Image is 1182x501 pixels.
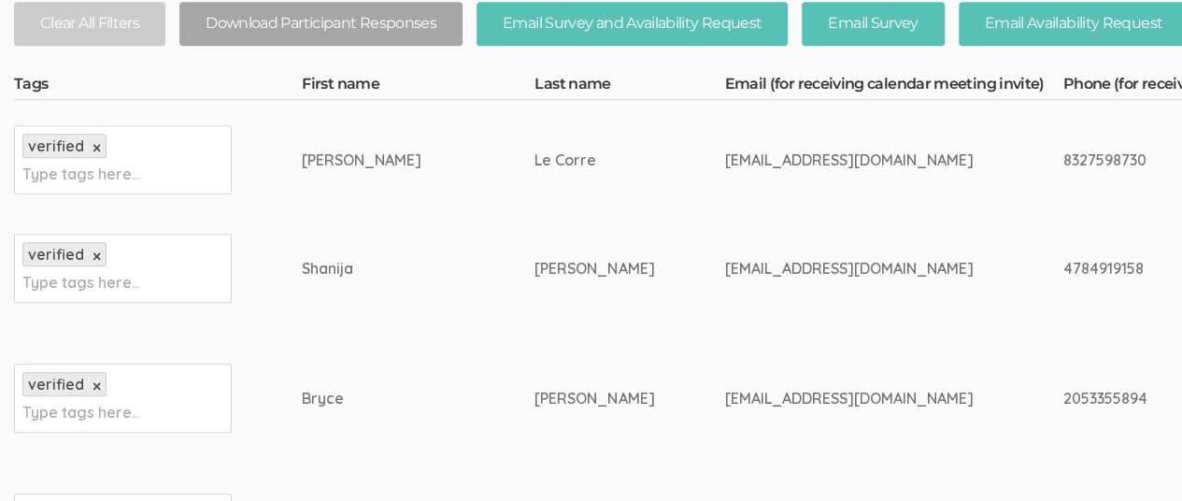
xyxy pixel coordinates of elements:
iframe: Chat Widget [1089,411,1182,501]
a: × [93,249,101,265]
input: Type tags here... [22,400,139,424]
div: Shanija [302,258,464,279]
a: × [93,140,101,156]
a: × [93,379,101,394]
div: [PERSON_NAME] [534,388,654,409]
div: [PERSON_NAME] [302,150,464,171]
button: Email Survey and Availability Request [477,2,788,46]
div: Le Corre [534,150,654,171]
th: Email (for receiving calendar meeting invite) [724,74,1062,100]
input: Type tags here... [22,270,139,294]
th: First name [302,74,534,100]
button: Clear All Filters [14,2,165,46]
button: Download Participant Responses [179,2,463,46]
div: [EMAIL_ADDRESS][DOMAIN_NAME] [724,150,992,171]
th: Tags [14,74,302,100]
th: Last name [534,74,724,100]
div: [EMAIL_ADDRESS][DOMAIN_NAME] [724,258,992,279]
span: verified [28,245,84,264]
button: Email Survey [802,2,944,46]
input: Type tags here... [22,162,139,186]
span: verified [28,375,84,394]
div: [EMAIL_ADDRESS][DOMAIN_NAME] [724,388,992,409]
span: verified [28,136,84,155]
div: [PERSON_NAME] [534,258,654,279]
div: Bryce [302,388,464,409]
